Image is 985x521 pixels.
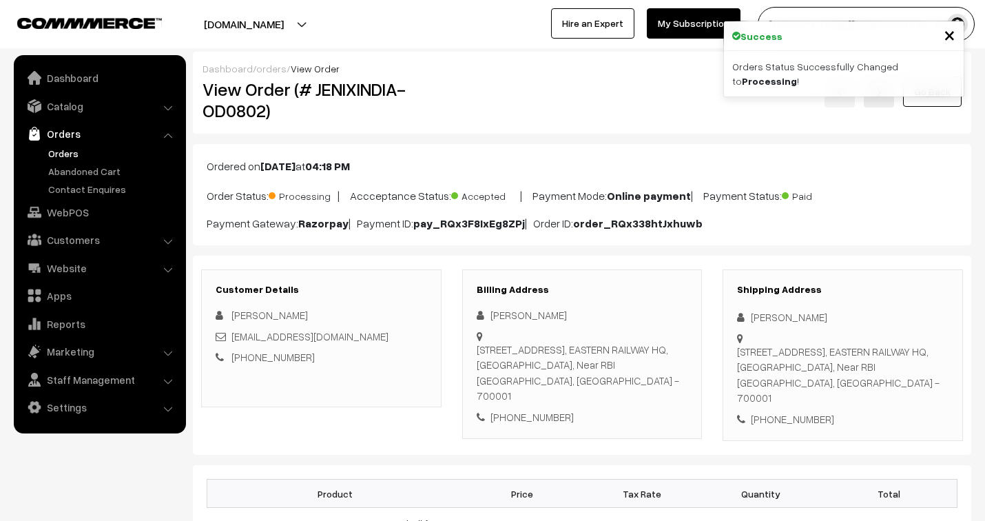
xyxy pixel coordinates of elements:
div: [STREET_ADDRESS], EASTERN RAILWAY HQ, [GEOGRAPHIC_DATA], Near RBI [GEOGRAPHIC_DATA], [GEOGRAPHIC_... [477,342,688,404]
th: Tax Rate [582,480,701,508]
a: My Subscription [647,8,740,39]
button: [DOMAIN_NAME] [156,7,332,41]
button: [PERSON_NAME][DEMOGRAPHIC_DATA] [758,7,975,41]
div: [PERSON_NAME] [477,307,688,323]
b: 04:18 PM [305,159,350,173]
button: Close [944,24,955,45]
th: Total [821,480,957,508]
h3: Billing Address [477,284,688,296]
a: Dashboard [203,63,253,74]
span: Paid [782,185,851,203]
a: Reports [17,311,181,336]
div: Orders Status Successfully Changed to ! [724,51,964,96]
b: [DATE] [260,159,295,173]
p: Payment Gateway: | Payment ID: | Order ID: [207,215,957,232]
div: [PHONE_NUMBER] [477,409,688,425]
th: Quantity [701,480,820,508]
a: Staff Management [17,367,181,392]
p: Ordered on at [207,158,957,174]
div: [PHONE_NUMBER] [737,411,948,427]
span: Accepted [451,185,520,203]
strong: Processing [742,75,797,87]
span: View Order [291,63,340,74]
h3: Shipping Address [737,284,948,296]
a: [EMAIL_ADDRESS][DOMAIN_NAME] [231,330,388,343]
a: Abandoned Cart [45,164,181,178]
img: COMMMERCE [17,18,162,28]
a: Customers [17,227,181,252]
a: WebPOS [17,200,181,225]
a: Settings [17,395,181,420]
span: Processing [269,185,338,203]
a: Dashboard [17,65,181,90]
b: Razorpay [298,216,349,230]
a: Orders [17,121,181,146]
a: Hire an Expert [551,8,634,39]
a: Orders [45,146,181,161]
a: Apps [17,283,181,308]
span: × [944,21,955,47]
div: / / [203,61,962,76]
a: Website [17,256,181,280]
b: Online payment [607,189,691,203]
a: orders [256,63,287,74]
a: Marketing [17,339,181,364]
a: [PHONE_NUMBER] [231,351,315,363]
h3: Customer Details [216,284,427,296]
b: pay_RQx3F8IxEg8ZPj [413,216,525,230]
span: [PERSON_NAME] [231,309,308,321]
th: Price [463,480,582,508]
p: Order Status: | Accceptance Status: | Payment Mode: | Payment Status: [207,185,957,204]
b: order_RQx338htJxhuwb [573,216,703,230]
a: COMMMERCE [17,14,138,30]
a: Contact Enquires [45,182,181,196]
a: Catalog [17,94,181,119]
div: [STREET_ADDRESS], EASTERN RAILWAY HQ, [GEOGRAPHIC_DATA], Near RBI [GEOGRAPHIC_DATA], [GEOGRAPHIC_... [737,344,948,406]
strong: Success [740,29,782,43]
img: user [947,14,968,34]
h2: View Order (# JENIXINDIA-OD0802) [203,79,442,121]
th: Product [207,480,463,508]
div: [PERSON_NAME] [737,309,948,325]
